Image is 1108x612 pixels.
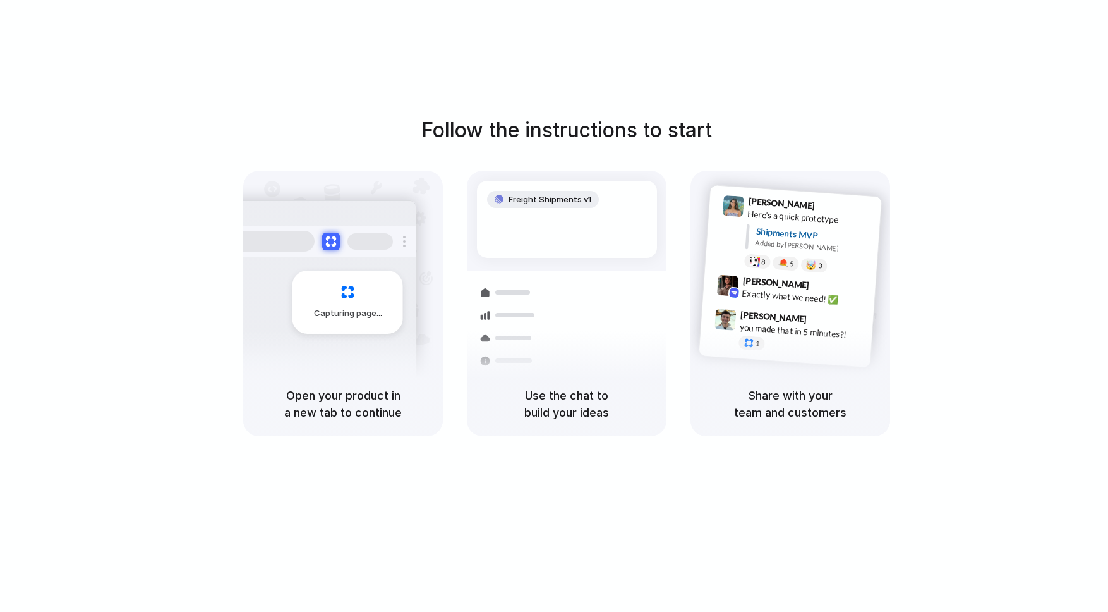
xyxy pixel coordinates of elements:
span: 1 [756,340,760,346]
h5: Open your product in a new tab to continue [258,387,428,421]
div: Added by [PERSON_NAME] [755,237,871,255]
h1: Follow the instructions to start [421,115,712,145]
div: Here's a quick prototype [747,207,874,228]
h5: Use the chat to build your ideas [482,387,651,421]
div: Shipments MVP [756,224,872,245]
div: 🤯 [806,260,817,270]
span: Freight Shipments v1 [509,193,591,206]
span: 5 [790,260,794,267]
h5: Share with your team and customers [706,387,875,421]
div: you made that in 5 minutes?! [739,321,865,342]
span: 9:42 AM [813,279,839,295]
span: 9:47 AM [810,314,836,329]
span: Capturing page [314,307,384,320]
span: [PERSON_NAME] [748,194,815,212]
span: 3 [818,262,822,269]
span: [PERSON_NAME] [740,307,807,326]
span: [PERSON_NAME] [742,273,809,291]
span: 9:41 AM [819,200,845,215]
div: Exactly what we need! ✅ [742,286,868,308]
span: 8 [761,258,766,265]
